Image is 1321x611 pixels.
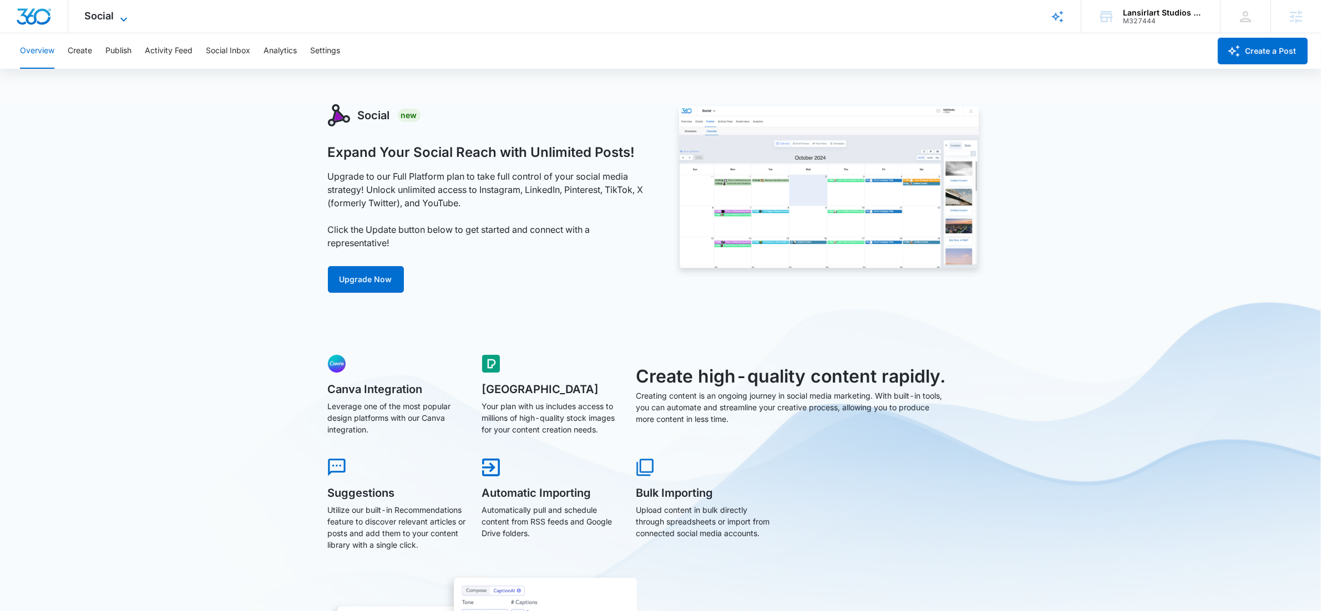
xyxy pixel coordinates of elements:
p: Leverage one of the most popular design platforms with our Canva integration. [328,400,467,435]
div: account id [1123,17,1204,25]
button: Publish [105,33,131,69]
h1: Expand Your Social Reach with Unlimited Posts! [328,144,635,161]
img: logo_orange.svg [18,18,27,27]
p: Automatically pull and schedule content from RSS feeds and Google Drive folders. [482,504,621,539]
div: Keywords by Traffic [123,65,187,73]
div: Domain: [DOMAIN_NAME] [29,29,122,38]
button: Activity Feed [145,33,193,69]
p: Upload content in bulk directly through spreadsheets or import from connected social media accounts. [636,504,775,539]
button: Overview [20,33,54,69]
div: Domain Overview [42,65,99,73]
img: tab_keywords_by_traffic_grey.svg [110,64,119,73]
h3: Create high-quality content rapidly. [636,363,948,390]
button: Create [68,33,92,69]
p: Utilize our built-in Recommendations feature to discover relevant articles or posts and add them ... [328,504,467,551]
h3: Social [358,107,390,124]
img: tab_domain_overview_orange.svg [30,64,39,73]
button: Analytics [264,33,297,69]
div: New [398,109,421,122]
h5: [GEOGRAPHIC_DATA] [482,384,621,395]
h5: Automatic Importing [482,487,621,498]
button: Social Inbox [206,33,250,69]
h5: Suggestions [328,487,467,498]
span: Social [85,10,114,22]
div: account name [1123,8,1204,17]
button: Create a Post [1218,38,1308,64]
a: Upgrade Now [328,266,404,293]
h5: Bulk Importing [636,487,775,498]
p: Upgrade to our Full Platform plan to take full control of your social media strategy! Unlock unli... [328,170,649,250]
p: Creating content is an ongoing journey in social media marketing. With built-in tools, you can au... [636,390,948,425]
h5: Canva Integration [328,384,467,395]
button: Settings [310,33,340,69]
img: website_grey.svg [18,29,27,38]
p: Your plan with us includes access to millions of high-quality stock images for your content creat... [482,400,621,435]
div: v 4.0.25 [31,18,54,27]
